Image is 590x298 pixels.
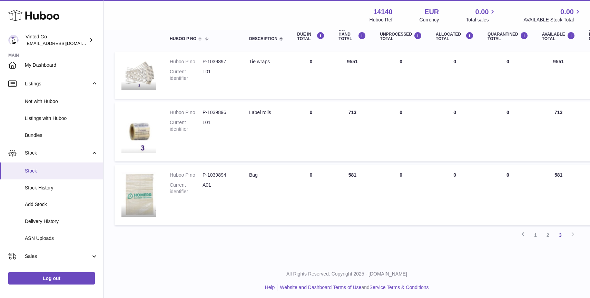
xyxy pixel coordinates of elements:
dt: Huboo P no [170,109,203,116]
span: 0 [507,59,509,64]
span: AVAILABLE Stock Total [523,17,582,23]
td: 713 [535,102,582,161]
dd: L01 [203,119,235,132]
td: 9551 [332,52,373,99]
dt: Current identifier [170,182,203,195]
img: product image [121,109,156,153]
dt: Huboo P no [170,172,203,178]
div: Currency [420,17,439,23]
span: Total sales [466,17,496,23]
a: 2 [542,229,554,241]
span: Stock [25,150,91,156]
span: Sales [25,253,91,260]
div: Huboo Ref [370,17,393,23]
li: and [277,284,429,291]
span: Huboo P no [170,37,196,41]
div: AVAILABLE Total [542,32,575,41]
td: 0 [290,165,332,225]
td: 0 [429,102,481,161]
a: 3 [554,229,567,241]
p: All Rights Reserved. Copyright 2025 - [DOMAIN_NAME] [109,271,584,277]
span: Stock History [25,185,98,191]
a: Service Terms & Conditions [370,285,429,290]
img: giedre.bartusyte@vinted.com [8,35,19,45]
a: Website and Dashboard Terms of Use [280,285,361,290]
dt: Current identifier [170,119,203,132]
span: Not with Huboo [25,98,98,105]
td: 581 [332,165,373,225]
td: 0 [290,102,332,161]
strong: EUR [424,7,439,17]
span: 0.00 [560,7,574,17]
td: 581 [535,165,582,225]
span: Description [249,37,277,41]
span: My Dashboard [25,62,98,68]
dd: P-1039897 [203,58,235,65]
dd: T01 [203,68,235,82]
a: Log out [8,272,95,285]
dd: P-1039894 [203,172,235,178]
span: Stock [25,168,98,174]
span: Add Stock [25,201,98,208]
td: 713 [332,102,373,161]
a: 0.00 Total sales [466,7,496,23]
div: Tie wraps [249,58,283,65]
td: 9551 [535,52,582,99]
a: 0.00 AVAILABLE Stock Total [523,7,582,23]
div: DUE IN TOTAL [297,32,325,41]
span: Listings with Huboo [25,115,98,122]
img: product image [121,172,156,217]
span: [EMAIL_ADDRESS][DOMAIN_NAME] [26,40,101,46]
td: 0 [429,165,481,225]
div: Label rolls [249,109,283,116]
div: Vinted Go [26,34,88,47]
img: product image [121,58,156,90]
td: 0 [373,165,429,225]
td: 0 [429,52,481,99]
span: Bundles [25,132,98,139]
span: Delivery History [25,218,98,225]
span: 0 [507,110,509,115]
td: 0 [373,52,429,99]
div: QUARANTINED Total [488,32,528,41]
span: 0.00 [475,7,489,17]
div: Bag [249,172,283,178]
td: 0 [373,102,429,161]
span: 0 [507,172,509,178]
span: ASN Uploads [25,235,98,242]
div: UNPROCESSED Total [380,32,422,41]
dd: P-1039896 [203,109,235,116]
a: 1 [529,229,542,241]
dt: Huboo P no [170,58,203,65]
strong: 14140 [373,7,393,17]
span: Listings [25,81,91,87]
div: ALLOCATED Total [436,32,474,41]
dd: A01 [203,182,235,195]
div: ON HAND Total [338,28,366,41]
dt: Current identifier [170,68,203,82]
a: Help [265,285,275,290]
td: 0 [290,52,332,99]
